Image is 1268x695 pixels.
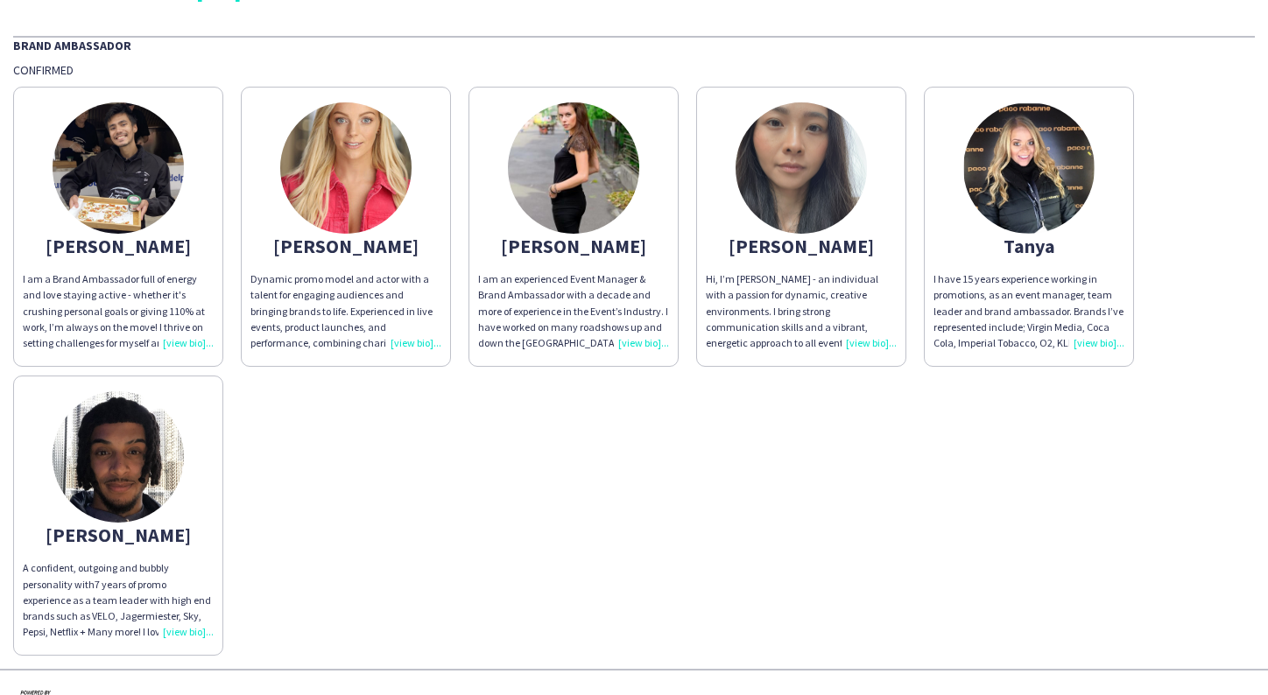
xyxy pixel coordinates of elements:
[23,561,169,590] span: A confident, outgoing and bubbly personality with
[23,271,214,351] p: I am a Brand Ambassador full of energy and love staying active - whether it's crushing personal g...
[250,271,441,351] div: Dynamic promo model and actor with a talent for engaging audiences and bringing brands to life. E...
[53,391,184,523] img: thumb-c51f26d6-db48-409f-bf44-9b92e46438ce.jpg
[23,238,214,254] div: [PERSON_NAME]
[250,238,441,254] div: [PERSON_NAME]
[478,238,669,254] div: [PERSON_NAME]
[963,102,1095,234] img: thumb-1686119417648023f900b99.jpeg
[23,578,211,655] span: 7 years of promo experience as a team leader with high end brands such as VELO, Jagermiester, Sky...
[706,238,897,254] div: [PERSON_NAME]
[53,102,184,234] img: thumb-e8b832cf-5a28-4eaf-88c7-49745eb8383d.png
[23,527,214,543] div: [PERSON_NAME]
[13,62,1255,78] div: Confirmed
[478,272,668,429] span: I am an experienced Event Manager & Brand Ambassador with a decade and more of experience in the ...
[736,102,867,234] img: thumb-6769bec8-2b29-452d-b464-d70807bf544e.jpg
[933,272,1124,476] span: I have 15 years experience working in promotions, as an event manager, team leader and brand amba...
[508,102,639,234] img: thumb-c46d9768-bec5-497a-8c8a-a33dbaf86527.jpg
[706,271,897,351] p: Hi, I’m [PERSON_NAME] - an individual with a passion for dynamic, creative environments. I bring ...
[13,36,1255,53] div: Brand Ambassador
[933,238,1124,254] div: Tanya
[280,102,412,234] img: thumb-664f59062a970.jpeg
